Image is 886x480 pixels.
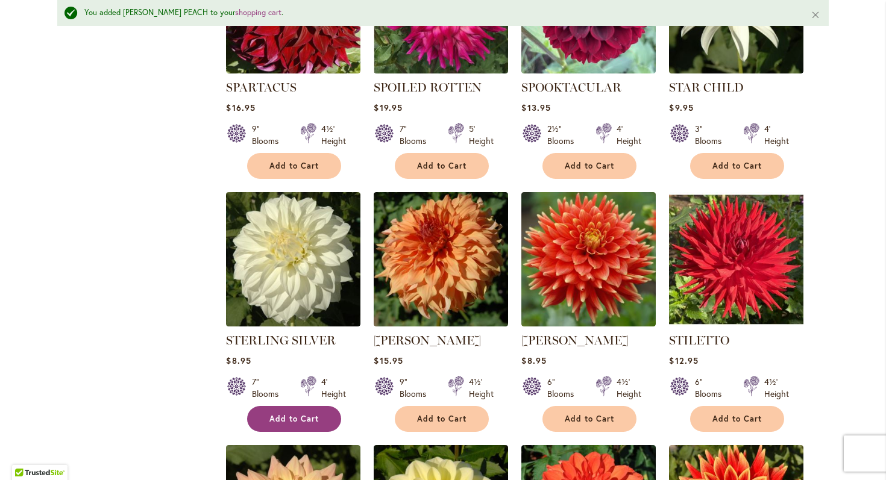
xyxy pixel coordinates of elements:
span: $8.95 [226,355,251,366]
a: SPOOKTACULAR [521,80,621,95]
div: 9" Blooms [252,123,286,147]
div: 4½' Height [469,376,494,400]
div: 4½' Height [764,376,789,400]
img: Steve Meggos [374,192,508,326]
span: Add to Cart [712,161,762,171]
a: SPOILED ROTTEN [374,80,482,95]
span: Add to Cart [269,414,319,424]
a: STILETTO [669,317,803,329]
span: Add to Cart [417,414,467,424]
button: Add to Cart [395,406,489,432]
a: STILETTO [669,333,729,348]
span: $8.95 [521,355,546,366]
button: Add to Cart [247,153,341,179]
div: 2½" Blooms [547,123,581,147]
span: Add to Cart [565,161,614,171]
img: STILETTO [669,192,803,326]
span: $16.95 [226,102,255,113]
a: [PERSON_NAME] [374,333,481,348]
span: Add to Cart [565,414,614,424]
a: [PERSON_NAME] [521,333,629,348]
div: 7" Blooms [400,123,433,147]
button: Add to Cart [395,153,489,179]
a: STERLING SILVER [226,333,336,348]
a: SPARTACUS [226,80,297,95]
a: STAR CHILD [669,64,803,76]
div: 3" Blooms [695,123,729,147]
img: STEVEN DAVID [521,192,656,326]
button: Add to Cart [542,406,636,432]
span: Add to Cart [712,414,762,424]
a: STAR CHILD [669,80,744,95]
a: Steve Meggos [374,317,508,329]
div: 4½' Height [321,123,346,147]
button: Add to Cart [542,153,636,179]
div: 6" Blooms [547,376,581,400]
a: Spartacus [226,64,360,76]
button: Add to Cart [690,406,784,432]
button: Add to Cart [247,406,341,432]
div: 5' Height [469,123,494,147]
button: Add to Cart [690,153,784,179]
a: Spooktacular [521,64,656,76]
div: 4½' Height [617,376,641,400]
span: $9.95 [669,102,693,113]
img: Sterling Silver [226,192,360,326]
span: Add to Cart [417,161,467,171]
div: 9" Blooms [400,376,433,400]
a: shopping cart [235,7,281,17]
a: Sterling Silver [226,317,360,329]
div: You added [PERSON_NAME] PEACH to your . [84,7,793,19]
iframe: Launch Accessibility Center [9,437,43,471]
span: $15.95 [374,355,403,366]
a: SPOILED ROTTEN [374,64,508,76]
span: $13.95 [521,102,550,113]
div: 4' Height [764,123,789,147]
div: 6" Blooms [695,376,729,400]
a: STEVEN DAVID [521,317,656,329]
div: 7" Blooms [252,376,286,400]
span: $12.95 [669,355,698,366]
span: Add to Cart [269,161,319,171]
span: $19.95 [374,102,402,113]
div: 4' Height [617,123,641,147]
div: 4' Height [321,376,346,400]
